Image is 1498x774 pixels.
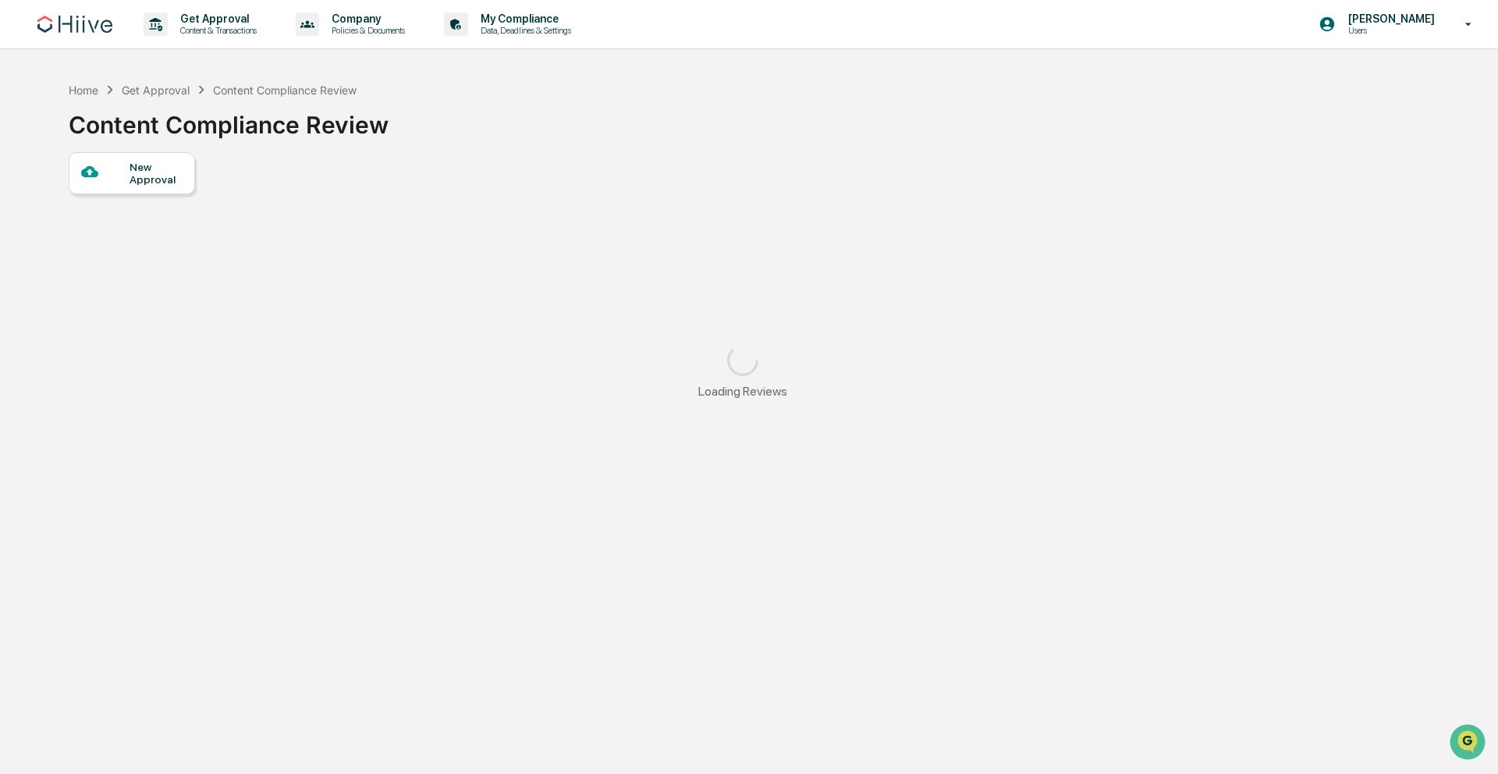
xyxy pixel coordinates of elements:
[1336,12,1443,25] p: [PERSON_NAME]
[16,198,28,211] div: 🖐️
[1448,723,1490,765] iframe: Open customer support
[113,198,126,211] div: 🗄️
[698,384,787,399] div: Loading Reviews
[168,25,264,36] p: Content & Transactions
[319,12,413,25] p: Company
[110,264,189,276] a: Powered byPylon
[1336,25,1443,36] p: Users
[168,12,264,25] p: Get Approval
[69,83,98,97] div: Home
[9,220,105,248] a: 🔎Data Lookup
[9,190,107,218] a: 🖐️Preclearance
[37,16,112,33] img: logo
[107,190,200,218] a: 🗄️Attestations
[265,124,284,143] button: Start new chat
[130,161,182,186] div: New Approval
[155,265,189,276] span: Pylon
[468,12,579,25] p: My Compliance
[16,119,44,147] img: 1746055101610-c473b297-6a78-478c-a979-82029cc54cd1
[213,83,357,97] div: Content Compliance Review
[69,98,389,139] div: Content Compliance Review
[122,83,190,97] div: Get Approval
[16,228,28,240] div: 🔎
[129,197,193,212] span: Attestations
[31,226,98,242] span: Data Lookup
[53,135,197,147] div: We're available if you need us!
[31,197,101,212] span: Preclearance
[319,25,413,36] p: Policies & Documents
[53,119,256,135] div: Start new chat
[468,25,579,36] p: Data, Deadlines & Settings
[16,33,284,58] p: How can we help?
